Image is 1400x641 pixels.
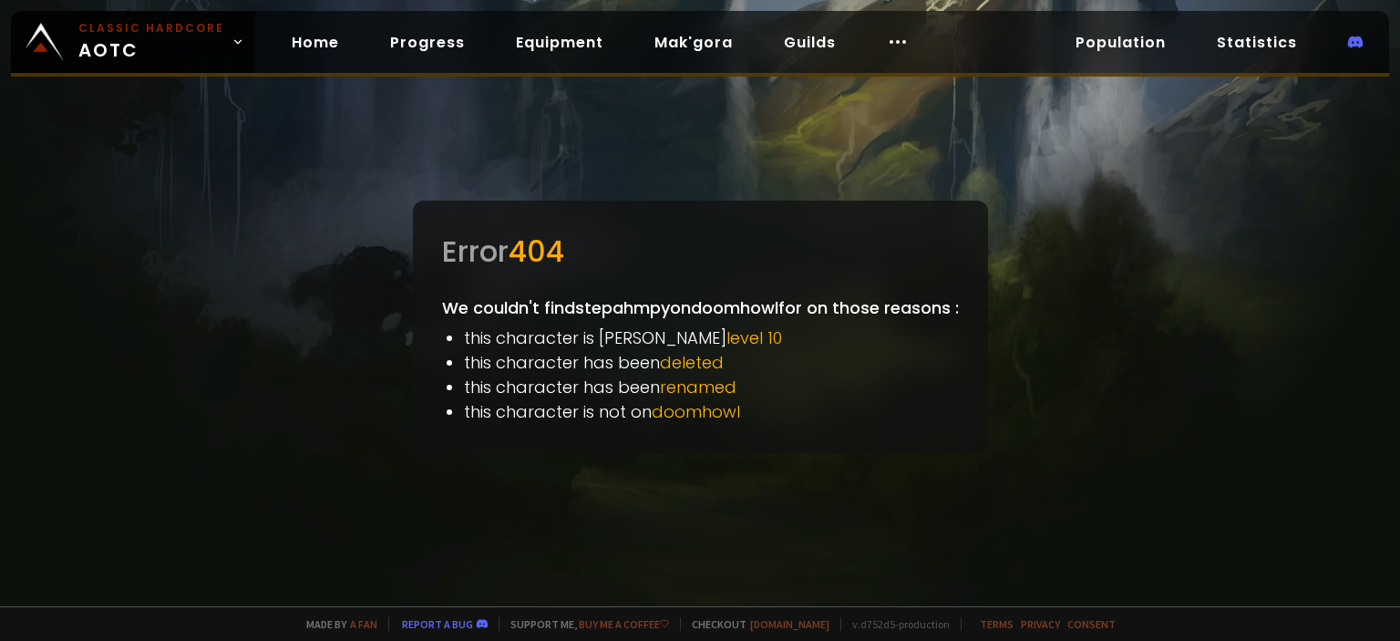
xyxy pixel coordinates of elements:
[464,399,959,424] li: this character is not on
[78,20,224,36] small: Classic Hardcore
[464,375,959,399] li: this character has been
[464,326,959,350] li: this character is [PERSON_NAME]
[402,617,473,631] a: Report a bug
[413,201,988,453] div: We couldn't find stepahmpy on doomhowl for on those reasons :
[277,24,354,61] a: Home
[840,617,950,631] span: v. d752d5 - production
[509,231,564,272] span: 404
[499,617,669,631] span: Support me,
[376,24,479,61] a: Progress
[750,617,829,631] a: [DOMAIN_NAME]
[442,230,959,274] div: Error
[11,11,255,73] a: Classic HardcoreAOTC
[1202,24,1312,61] a: Statistics
[1067,617,1116,631] a: Consent
[660,376,736,398] span: renamed
[501,24,618,61] a: Equipment
[660,351,724,374] span: deleted
[350,617,377,631] a: a fan
[579,617,669,631] a: Buy me a coffee
[652,400,740,423] span: doomhowl
[1021,617,1060,631] a: Privacy
[1061,24,1180,61] a: Population
[464,350,959,375] li: this character has been
[295,617,377,631] span: Made by
[726,326,782,349] span: level 10
[640,24,747,61] a: Mak'gora
[769,24,850,61] a: Guilds
[980,617,1014,631] a: Terms
[680,617,829,631] span: Checkout
[78,20,224,64] span: AOTC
